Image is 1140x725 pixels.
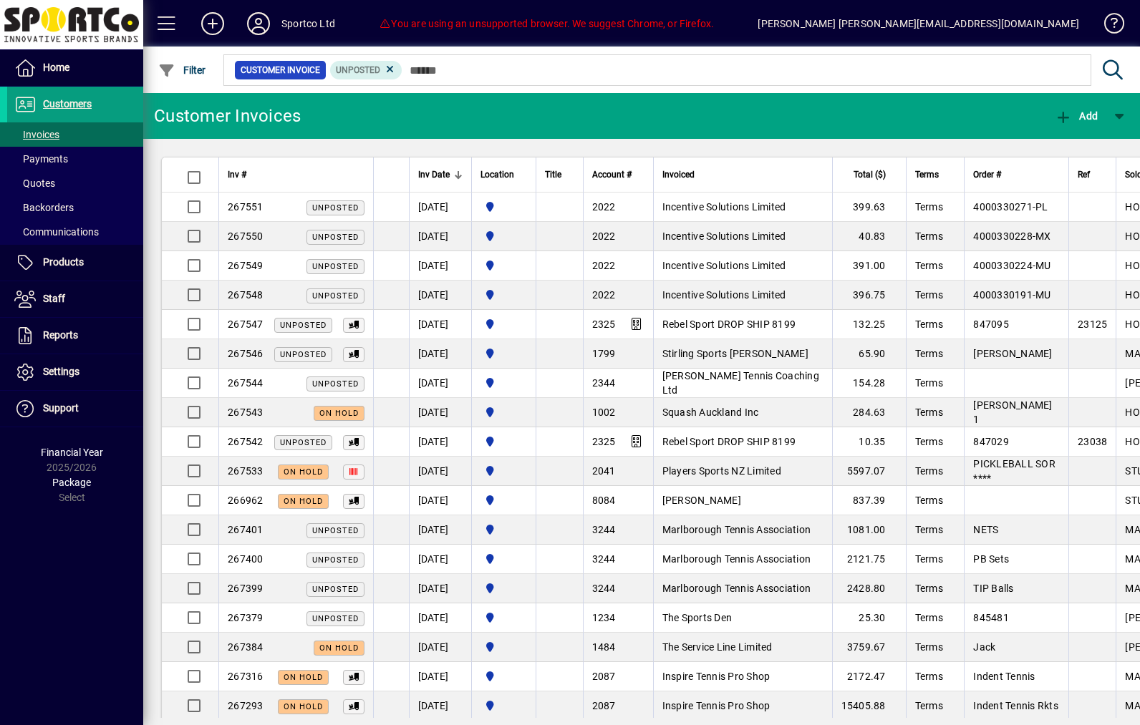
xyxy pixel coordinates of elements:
[14,153,68,165] span: Payments
[480,668,527,684] span: Sportco Ltd Warehouse
[662,407,759,418] span: Squash Auckland Inc
[592,167,632,183] span: Account #
[973,436,1009,447] span: 847029
[336,65,380,75] span: Unposted
[480,639,527,655] span: Sportco Ltd Warehouse
[158,64,206,76] span: Filter
[915,348,943,359] span: Terms
[592,524,616,535] span: 3244
[409,222,471,251] td: [DATE]
[280,321,327,330] span: Unposted
[480,375,527,391] span: Sportco Ltd Warehouse
[973,612,1009,623] span: 845481
[284,673,323,682] span: On hold
[280,438,327,447] span: Unposted
[7,220,143,244] a: Communications
[832,398,906,427] td: 284.63
[592,700,616,711] span: 2087
[409,339,471,369] td: [DATE]
[592,495,616,506] span: 8084
[973,641,995,653] span: Jack
[592,348,616,359] span: 1799
[14,202,74,213] span: Backorders
[973,167,1060,183] div: Order #
[409,633,471,662] td: [DATE]
[915,641,943,653] span: Terms
[480,463,527,479] span: Sportco Ltd Warehouse
[409,486,471,515] td: [DATE]
[379,18,714,29] span: You are using an unsupported browser. We suggest Chrome, or Firefox.
[43,329,78,341] span: Reports
[228,495,264,506] span: 266962
[915,230,943,242] span: Terms
[1055,110,1098,122] span: Add
[7,354,143,390] a: Settings
[480,698,527,714] span: Sportco Ltd Warehouse
[592,230,616,242] span: 2022
[312,233,359,242] span: Unposted
[915,167,939,183] span: Terms
[1051,103,1101,129] button: Add
[409,369,471,398] td: [DATE]
[284,467,323,477] span: On hold
[662,495,741,506] span: [PERSON_NAME]
[832,545,906,574] td: 2121.75
[1078,167,1107,183] div: Ref
[973,167,1001,183] span: Order #
[409,310,471,339] td: [DATE]
[312,291,359,301] span: Unposted
[973,700,1058,711] span: Indent Tennis Rkts
[409,691,471,721] td: [DATE]
[662,524,811,535] span: Marlborough Tennis Association
[915,201,943,213] span: Terms
[1078,167,1090,183] span: Ref
[832,281,906,310] td: 396.75
[312,379,359,389] span: Unposted
[592,671,616,682] span: 2087
[312,585,359,594] span: Unposted
[409,427,471,457] td: [DATE]
[592,612,616,623] span: 1234
[973,230,1050,242] span: 4000330228-MX
[7,195,143,220] a: Backorders
[7,318,143,354] a: Reports
[228,289,264,301] span: 267548
[52,477,91,488] span: Package
[973,583,1013,594] span: TIP Balls
[915,436,943,447] span: Terms
[832,633,906,662] td: 3759.67
[592,583,616,594] span: 3244
[832,369,906,398] td: 154.28
[228,583,264,594] span: 267399
[312,203,359,213] span: Unposted
[841,167,899,183] div: Total ($)
[832,310,906,339] td: 132.25
[662,260,786,271] span: Incentive Solutions Limited
[662,167,823,183] div: Invoiced
[480,580,527,596] span: Sportco Ltd Warehouse
[228,407,264,418] span: 267543
[14,177,55,189] span: Quotes
[1093,3,1122,49] a: Knowledge Base
[409,515,471,545] td: [DATE]
[228,230,264,242] span: 267550
[662,289,786,301] span: Incentive Solutions Limited
[228,641,264,653] span: 267384
[832,251,906,281] td: 391.00
[915,671,943,682] span: Terms
[7,50,143,86] a: Home
[7,391,143,427] a: Support
[409,251,471,281] td: [DATE]
[312,526,359,535] span: Unposted
[480,434,527,449] span: Sportco Ltd Warehouse
[832,515,906,545] td: 1081.00
[832,574,906,603] td: 2428.80
[662,201,786,213] span: Incentive Solutions Limited
[592,289,616,301] span: 2022
[480,610,527,626] span: Sportco Ltd Warehouse
[592,553,616,565] span: 3244
[480,167,514,183] span: Location
[915,583,943,594] span: Terms
[480,492,527,508] span: Sportco Ltd Warehouse
[284,497,323,506] span: On hold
